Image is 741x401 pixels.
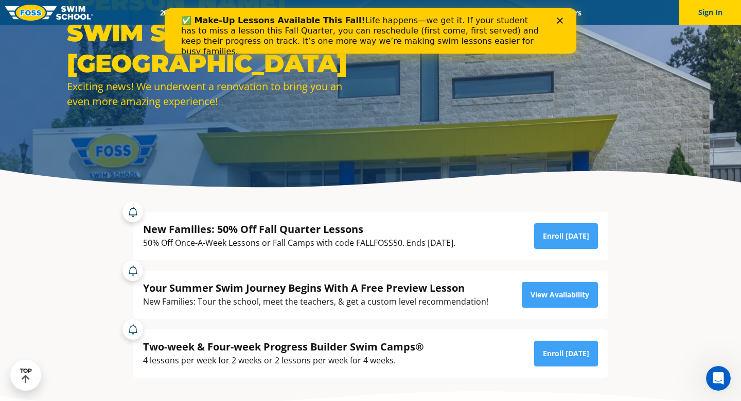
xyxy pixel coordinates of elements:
[67,79,365,109] div: Exciting news! We underwent a renovation to bring you an even more amazing experience!
[258,8,348,18] a: Swim Path® Program
[143,236,455,250] div: 50% Off Once-A-Week Lessons or Fall Camps with code FALLFOSS50. Ends [DATE].
[143,340,424,354] div: Two-week & Four-week Progress Builder Swim Camps®
[5,5,93,21] img: FOSS Swim School Logo
[165,8,576,54] iframe: Intercom live chat banner
[215,8,258,18] a: Schools
[143,295,488,309] div: New Families: Tour the school, meet the teachers, & get a custom level recommendation!
[534,223,598,249] a: Enroll [DATE]
[392,9,402,15] div: Close
[16,7,201,17] b: ✅ Make-Up Lessons Available This Fall!
[548,8,590,18] a: Careers
[143,222,455,236] div: New Families: 50% Off Fall Quarter Lessons
[16,7,379,48] div: Life happens—we get it. If your student has to miss a lesson this Fall Quarter, you can reschedul...
[706,366,731,391] iframe: Intercom live chat
[349,8,407,18] a: About FOSS
[143,354,424,367] div: 4 lessons per week for 2 weeks or 2 lessons per week for 4 weeks.
[151,8,215,18] a: 2025 Calendar
[515,8,548,18] a: Blog
[20,367,32,383] div: TOP
[522,282,598,308] a: View Availability
[143,281,488,295] div: Your Summer Swim Journey Begins With A Free Preview Lesson
[406,8,515,18] a: Swim Like [PERSON_NAME]
[534,341,598,366] a: Enroll [DATE]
